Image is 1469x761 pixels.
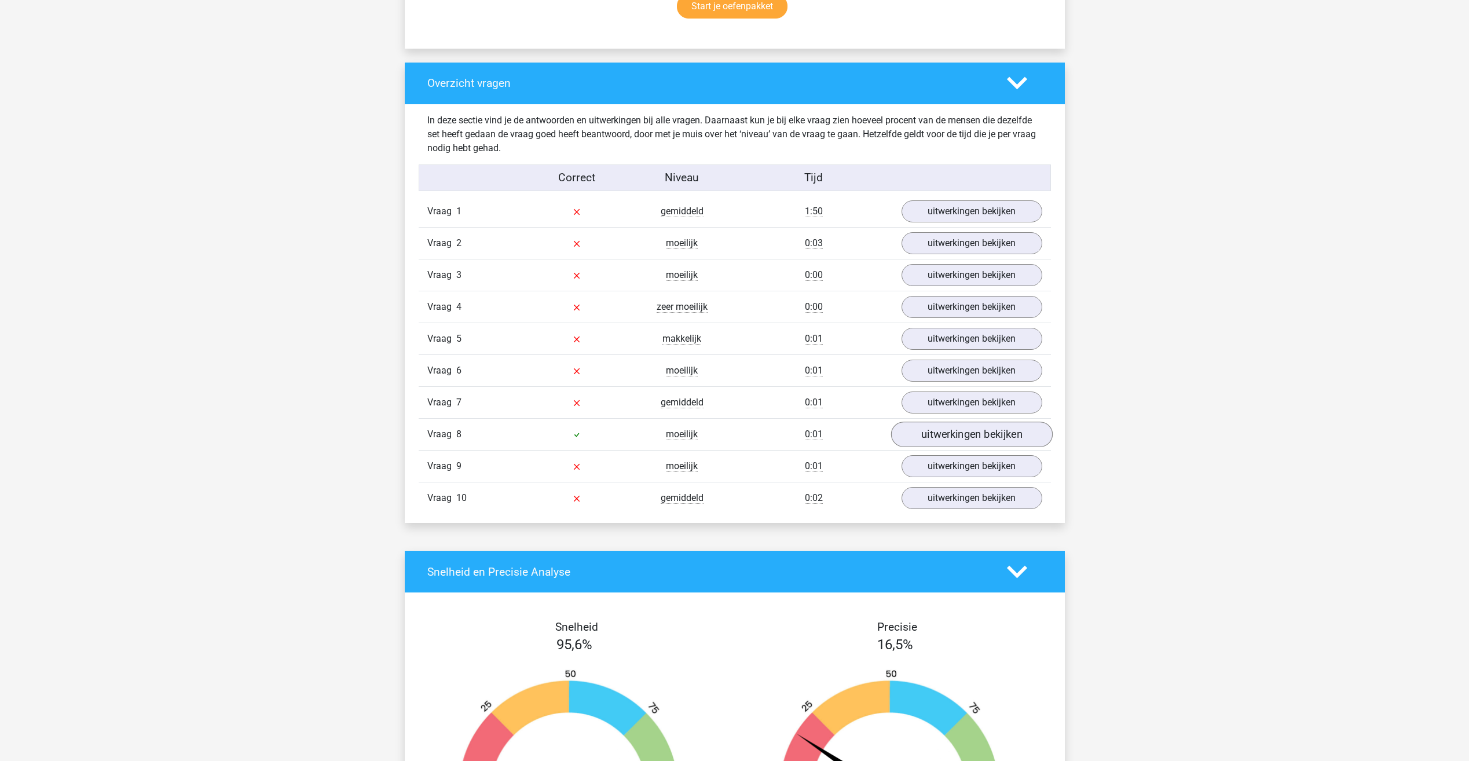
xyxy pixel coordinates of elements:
span: Vraag [427,396,456,409]
span: Vraag [427,364,456,378]
span: 8 [456,429,461,440]
a: uitwerkingen bekijken [891,422,1052,448]
span: gemiddeld [661,206,704,217]
span: 0:01 [805,429,823,440]
span: moeilijk [666,429,698,440]
span: Vraag [427,204,456,218]
span: 0:01 [805,333,823,345]
h4: Overzicht vragen [427,76,990,90]
span: 3 [456,269,461,280]
span: makkelijk [662,333,701,345]
a: uitwerkingen bekijken [902,360,1042,382]
span: 4 [456,301,461,312]
a: uitwerkingen bekijken [902,296,1042,318]
a: uitwerkingen bekijken [902,392,1042,414]
span: 0:01 [805,365,823,376]
span: 0:02 [805,492,823,504]
span: 0:01 [805,460,823,472]
h4: Precisie [748,620,1047,634]
span: 10 [456,492,467,503]
span: moeilijk [666,269,698,281]
a: uitwerkingen bekijken [902,200,1042,222]
a: uitwerkingen bekijken [902,487,1042,509]
span: 6 [456,365,461,376]
a: uitwerkingen bekijken [902,328,1042,350]
span: 9 [456,460,461,471]
span: zeer moeilijk [657,301,708,313]
div: In deze sectie vind je de antwoorden en uitwerkingen bij alle vragen. Daarnaast kun je bij elke v... [419,114,1051,155]
span: 0:00 [805,301,823,313]
span: Vraag [427,491,456,505]
span: 0:00 [805,269,823,281]
span: 7 [456,397,461,408]
span: Vraag [427,459,456,473]
span: moeilijk [666,460,698,472]
div: Tijd [734,170,892,186]
span: Vraag [427,268,456,282]
span: gemiddeld [661,492,704,504]
span: 0:03 [805,237,823,249]
a: uitwerkingen bekijken [902,455,1042,477]
span: Vraag [427,332,456,346]
span: 1:50 [805,206,823,217]
h4: Snelheid en Precisie Analyse [427,565,990,579]
a: uitwerkingen bekijken [902,232,1042,254]
a: uitwerkingen bekijken [902,264,1042,286]
span: 2 [456,237,461,248]
div: Correct [524,170,629,186]
span: gemiddeld [661,397,704,408]
span: moeilijk [666,365,698,376]
div: Niveau [629,170,735,186]
span: 1 [456,206,461,217]
span: Vraag [427,427,456,441]
span: 16,5% [877,636,913,653]
h4: Snelheid [427,620,726,634]
span: moeilijk [666,237,698,249]
span: Vraag [427,300,456,314]
span: Vraag [427,236,456,250]
span: 5 [456,333,461,344]
span: 95,6% [556,636,592,653]
span: 0:01 [805,397,823,408]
